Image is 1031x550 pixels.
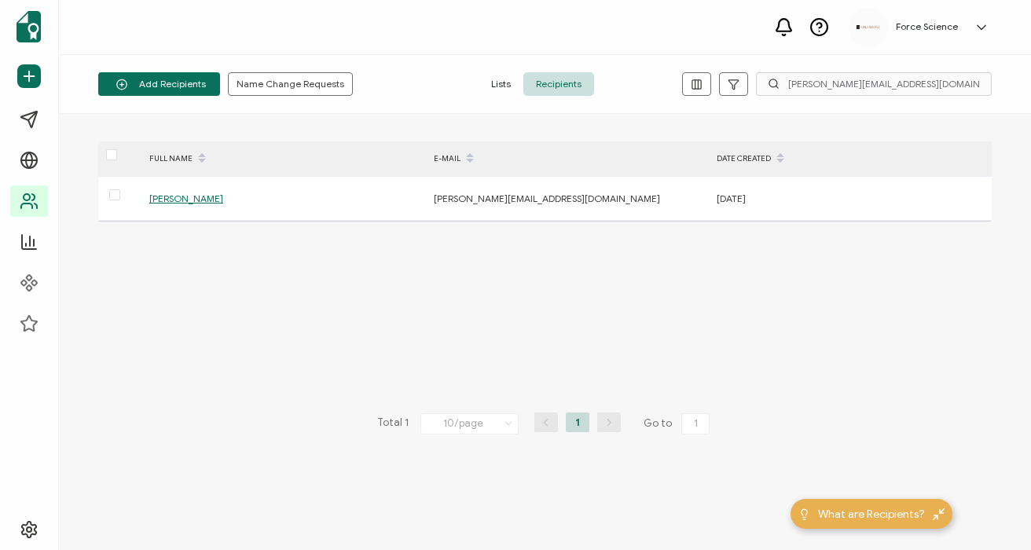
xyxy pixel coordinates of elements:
[237,79,344,89] span: Name Change Requests
[98,72,220,96] button: Add Recipients
[426,145,709,172] div: E-MAIL
[434,192,660,204] span: [PERSON_NAME][EMAIL_ADDRESS][DOMAIN_NAME]
[141,145,426,172] div: FULL NAME
[756,72,992,96] input: Search
[523,72,594,96] span: Recipients
[933,508,945,520] img: minimize-icon.svg
[377,412,409,434] span: Total 1
[952,475,1031,550] iframe: Chat Widget
[228,72,353,96] button: Name Change Requests
[17,11,41,42] img: sertifier-logomark-colored.svg
[709,145,992,172] div: DATE CREATED
[644,412,713,434] span: Go to
[479,72,523,96] span: Lists
[566,412,589,432] li: 1
[420,413,519,434] input: Select
[149,192,223,204] span: [PERSON_NAME]
[717,192,746,204] span: [DATE]
[857,25,880,29] img: d96c2383-09d7-413e-afb5-8f6c84c8c5d6.png
[896,21,958,32] h5: Force Science
[818,506,925,522] span: What are Recipients?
